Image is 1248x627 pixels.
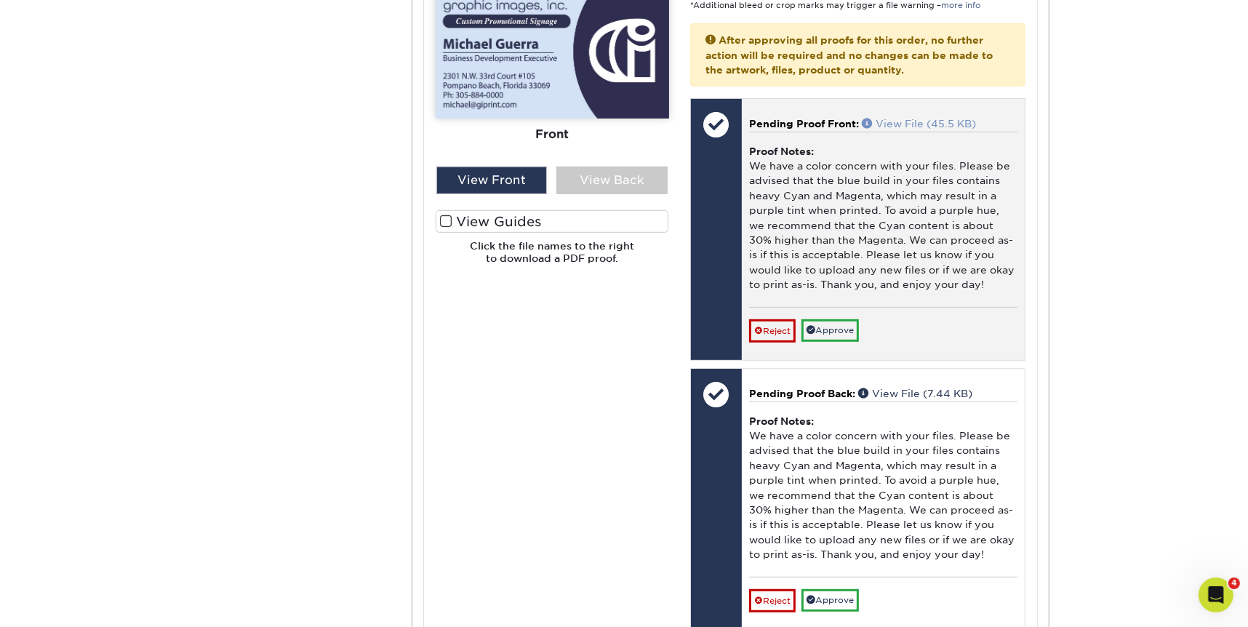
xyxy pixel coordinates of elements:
[749,589,796,612] a: Reject
[801,319,859,342] a: Approve
[941,1,980,10] a: more info
[749,145,814,157] strong: Proof Notes:
[749,132,1017,307] div: We have a color concern with your files. Please be advised that the blue build in your files cont...
[556,167,668,194] div: View Back
[1228,578,1240,589] span: 4
[801,589,859,612] a: Approve
[858,388,972,399] a: View File (7.44 KB)
[749,118,859,129] span: Pending Proof Front:
[749,402,1017,577] div: We have a color concern with your files. Please be advised that the blue build in your files cont...
[436,119,669,151] div: Front
[749,415,814,427] strong: Proof Notes:
[1199,578,1233,612] iframe: Intercom live chat
[436,210,669,233] label: View Guides
[862,118,976,129] a: View File (45.5 KB)
[749,388,855,399] span: Pending Proof Back:
[705,34,993,76] strong: After approving all proofs for this order, no further action will be required and no changes can ...
[4,583,124,622] iframe: Google Customer Reviews
[436,240,669,276] h6: Click the file names to the right to download a PDF proof.
[749,319,796,343] a: Reject
[436,167,548,194] div: View Front
[690,1,980,10] small: *Additional bleed or crop marks may trigger a file warning –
